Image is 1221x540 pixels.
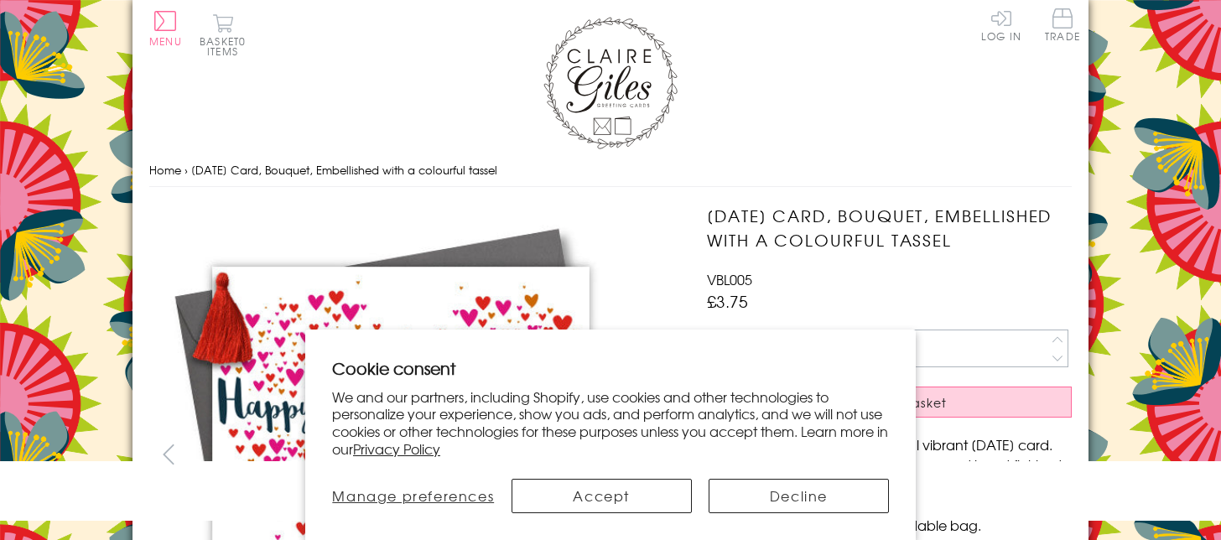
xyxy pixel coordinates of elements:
p: We and our partners, including Shopify, use cookies and other technologies to personalize your ex... [332,388,889,458]
img: Claire Giles Greetings Cards [543,17,678,149]
a: Home [149,162,181,178]
span: Manage preferences [332,485,494,506]
span: Menu [149,34,182,49]
nav: breadcrumbs [149,153,1072,188]
span: £3.75 [707,289,748,313]
a: Trade [1045,8,1080,44]
span: Trade [1045,8,1080,41]
a: Log In [981,8,1021,41]
a: Privacy Policy [353,439,440,459]
button: Basket0 items [200,13,246,56]
button: prev [149,435,187,473]
button: Accept [512,479,692,513]
h2: Cookie consent [332,356,889,380]
span: › [184,162,188,178]
h1: [DATE] Card, Bouquet, Embellished with a colourful tassel [707,204,1072,252]
button: Manage preferences [332,479,495,513]
span: VBL005 [707,269,752,289]
button: Decline [709,479,889,513]
button: Menu [149,11,182,46]
span: 0 items [207,34,246,59]
span: [DATE] Card, Bouquet, Embellished with a colourful tassel [191,162,497,178]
